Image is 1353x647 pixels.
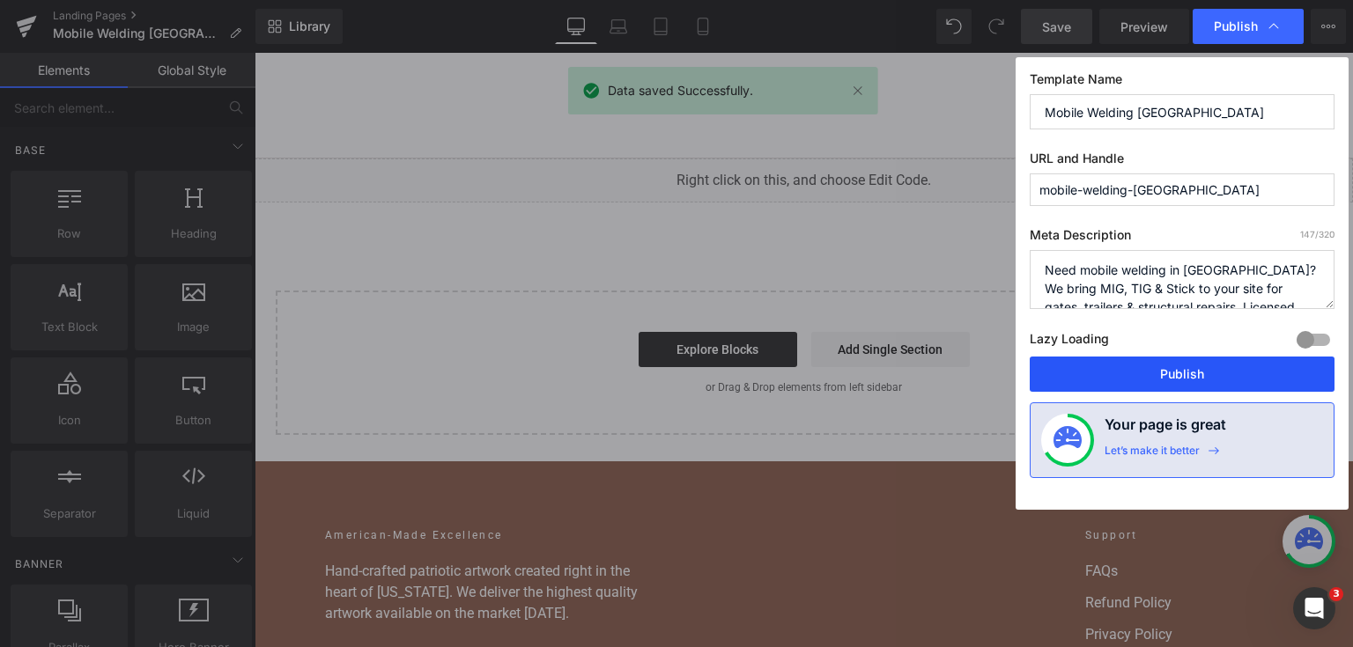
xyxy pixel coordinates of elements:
label: Lazy Loading [1030,327,1109,357]
textarea: Need mobile welding in [GEOGRAPHIC_DATA]? We bring MIG, TIG & Stick to your site for gates, trail... [1030,250,1335,309]
iframe: Intercom live chat [1293,587,1335,629]
span: 3 [1329,587,1343,601]
p: Hand-crafted patriotic artwork created right in the heart of [US_STATE]. We deliver the highest q... [70,508,405,571]
span: 147 [1300,229,1315,239]
a: Privacy Policy [831,571,1028,592]
a: Add Single Section [557,279,715,314]
h4: Your page is great [1105,414,1226,444]
h2: American-Made Excellence [70,474,405,490]
div: Let’s make it better [1105,444,1200,467]
a: FAQs [831,508,1028,529]
label: URL and Handle [1030,151,1335,173]
h2: Support [831,474,1028,490]
button: Publish [1030,357,1335,392]
img: onboarding-status.svg [1054,426,1082,454]
a: Refund Policy [831,540,1028,561]
a: Explore Blocks [384,279,543,314]
p: or Drag & Drop elements from left sidebar [49,328,1050,341]
span: Publish [1214,18,1258,34]
label: Meta Description [1030,227,1335,250]
label: Template Name [1030,71,1335,94]
span: /320 [1300,229,1335,239]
